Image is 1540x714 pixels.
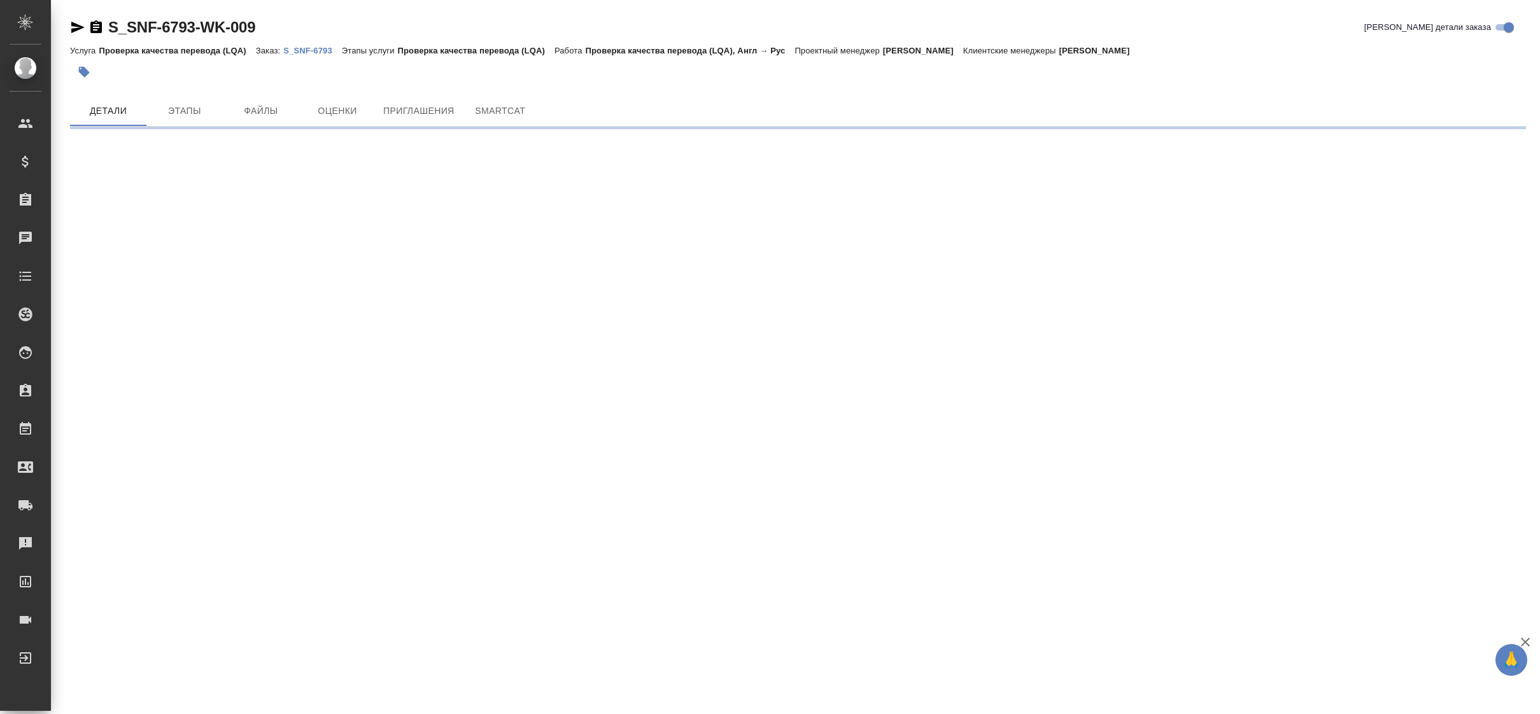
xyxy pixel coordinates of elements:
span: Детали [78,103,139,119]
a: S_SNF-6793-WK-009 [108,18,255,36]
button: Добавить тэг [70,58,98,86]
span: Этапы [154,103,215,119]
p: S_SNF-6793 [283,46,342,55]
p: [PERSON_NAME] [883,46,963,55]
p: Проектный менеджер [795,46,882,55]
span: [PERSON_NAME] детали заказа [1364,21,1491,34]
button: Скопировать ссылку для ЯМессенджера [70,20,85,35]
span: SmartCat [470,103,531,119]
span: Приглашения [383,103,455,119]
p: Заказ: [256,46,283,55]
p: Проверка качества перевода (LQA) [99,46,255,55]
button: Скопировать ссылку [88,20,104,35]
p: Этапы услуги [342,46,398,55]
p: Работа [555,46,586,55]
p: Проверка качества перевода (LQA), Англ → Рус [586,46,795,55]
span: 🙏 [1501,647,1522,673]
a: S_SNF-6793 [283,45,342,55]
p: Проверка качества перевода (LQA) [398,46,555,55]
span: Файлы [230,103,292,119]
p: [PERSON_NAME] [1059,46,1139,55]
p: Услуга [70,46,99,55]
p: Клиентские менеджеры [963,46,1059,55]
span: Оценки [307,103,368,119]
button: 🙏 [1495,644,1527,676]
